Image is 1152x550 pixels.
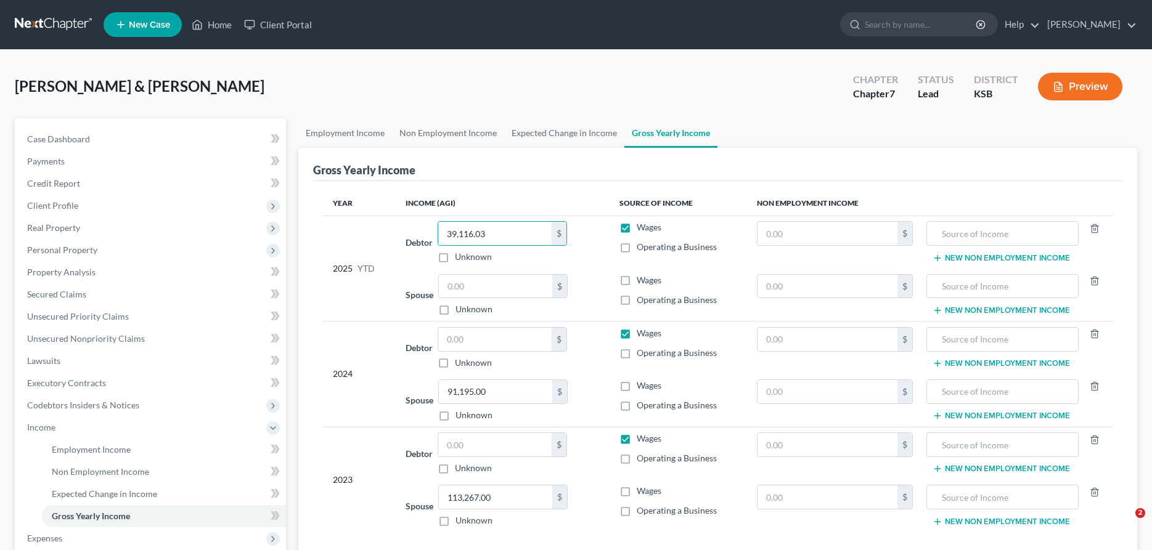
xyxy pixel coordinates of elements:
label: Debtor [406,341,433,354]
span: Wages [637,485,661,496]
div: $ [552,380,567,403]
label: Unknown [455,251,492,263]
input: 0.00 [758,328,897,351]
span: Lawsuits [27,355,60,366]
span: Operating a Business [637,505,717,516]
div: 2023 [333,432,386,527]
a: Non Employment Income [392,118,504,148]
a: Gross Yearly Income [624,118,717,148]
button: New Non Employment Income [933,305,1070,315]
a: Executory Contracts [17,372,286,394]
span: [PERSON_NAME] & [PERSON_NAME] [15,77,264,95]
input: 0.00 [439,485,552,509]
label: Unknown [455,409,492,421]
a: Employment Income [42,439,286,461]
label: Unknown [455,514,492,527]
a: Payments [17,150,286,172]
input: 0.00 [758,380,897,403]
span: Wages [637,222,661,232]
th: Non Employment Income [747,191,1113,216]
span: Case Dashboard [27,134,90,144]
div: KSB [974,87,1018,101]
label: Unknown [455,303,492,315]
button: New Non Employment Income [933,253,1070,263]
div: $ [552,275,567,298]
span: Wages [637,275,661,285]
a: Expected Change in Income [42,483,286,505]
iframe: Intercom live chat [1110,508,1140,538]
button: New Non Employment Income [933,358,1070,368]
div: Status [918,73,954,87]
button: New Non Employment Income [933,464,1070,474]
label: Unknown [455,357,492,369]
input: 0.00 [438,328,552,351]
span: Wages [637,380,661,390]
span: Income [27,422,55,432]
a: Unsecured Nonpriority Claims [17,328,286,350]
label: Debtor [406,236,433,249]
span: Operating a Business [637,453,717,463]
a: Non Employment Income [42,461,286,483]
input: 0.00 [439,275,552,298]
th: Source of Income [610,191,747,216]
span: Wages [637,433,661,443]
input: 0.00 [758,275,897,298]
input: Source of Income [933,380,1072,403]
div: $ [897,485,912,509]
input: 0.00 [439,380,552,403]
a: Case Dashboard [17,128,286,150]
div: Lead [918,87,954,101]
span: Expected Change in Income [52,488,157,499]
input: Source of Income [933,222,1072,245]
div: District [974,73,1018,87]
span: Operating a Business [637,400,717,410]
span: Secured Claims [27,289,86,299]
div: $ [897,328,912,351]
div: Chapter [853,73,898,87]
div: Gross Yearly Income [313,163,415,177]
a: Client Portal [238,14,318,36]
a: Secured Claims [17,283,286,305]
span: Operating a Business [637,347,717,358]
span: Codebtors Insiders & Notices [27,400,139,410]
a: Credit Report [17,172,286,195]
div: $ [897,222,912,245]
th: Year [323,191,396,216]
div: $ [552,485,567,509]
label: Unknown [455,462,492,474]
div: $ [552,222,566,245]
input: Source of Income [933,485,1072,509]
div: Chapter [853,87,898,101]
a: [PERSON_NAME] [1041,14,1137,36]
input: Search by name... [865,13,978,36]
label: Spouse [406,288,433,301]
span: Gross Yearly Income [52,511,130,521]
div: 2024 [333,327,386,421]
span: Unsecured Nonpriority Claims [27,333,145,344]
input: 0.00 [758,222,897,245]
a: Expected Change in Income [504,118,624,148]
div: $ [552,328,566,351]
span: Operating a Business [637,241,717,252]
label: Debtor [406,447,433,460]
input: 0.00 [758,433,897,456]
label: Spouse [406,394,433,406]
span: Payments [27,156,65,166]
a: Unsecured Priority Claims [17,305,286,328]
div: 2025 [333,221,386,315]
span: Real Property [27,222,80,233]
span: Expenses [27,533,62,543]
a: Lawsuits [17,350,286,372]
input: Source of Income [933,328,1072,351]
span: YTD [357,262,375,275]
span: Unsecured Priority Claims [27,311,129,322]
span: Client Profile [27,200,78,211]
label: Spouse [406,499,433,512]
span: Non Employment Income [52,466,149,477]
div: $ [897,380,912,403]
div: $ [552,433,566,456]
span: Credit Report [27,178,80,188]
a: Home [186,14,238,36]
span: New Case [129,20,170,30]
div: $ [897,433,912,456]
